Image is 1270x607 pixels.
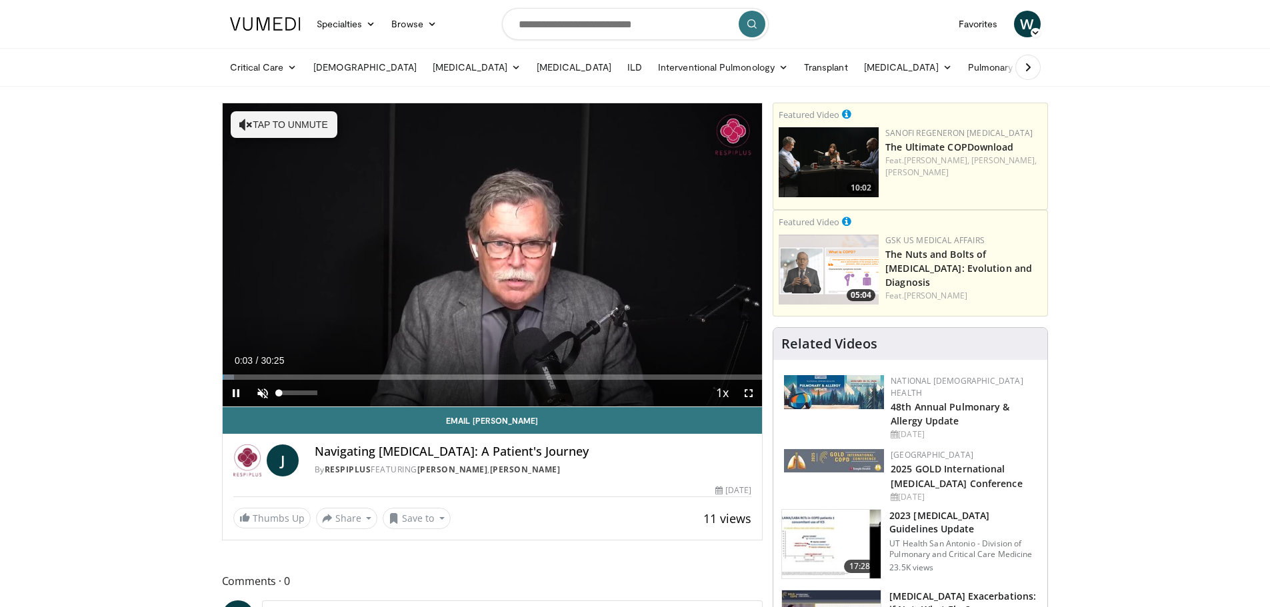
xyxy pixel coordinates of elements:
button: Tap to unmute [231,111,337,138]
a: The Ultimate COPDownload [885,141,1013,153]
a: 48th Annual Pulmonary & Allergy Update [891,400,1009,427]
a: [GEOGRAPHIC_DATA] [891,449,973,460]
a: Browse [383,11,445,37]
div: [DATE] [891,491,1037,503]
a: [MEDICAL_DATA] [856,54,960,81]
button: Unmute [249,380,276,406]
a: [PERSON_NAME] [417,464,488,475]
a: [MEDICAL_DATA] [425,54,529,81]
button: Playback Rate [709,380,735,406]
h4: Related Videos [781,336,877,352]
span: / [256,355,259,366]
button: Pause [223,380,249,406]
span: Comments 0 [222,572,763,590]
a: 2025 GOLD International [MEDICAL_DATA] Conference [891,462,1023,489]
p: 23.5K views [889,562,933,573]
a: Respiplus [325,464,371,475]
p: UT Health San Antonio - Division of Pulmonary and Critical Care Medicine [889,538,1039,560]
div: Volume Level [279,390,317,395]
a: [PERSON_NAME] [490,464,561,475]
button: Save to [383,508,451,529]
a: GSK US Medical Affairs [885,235,985,246]
div: Progress Bar [223,374,763,380]
div: Feat. [885,155,1042,179]
small: Featured Video [779,216,839,228]
a: Favorites [951,11,1006,37]
a: Critical Care [222,54,305,81]
span: 30:25 [261,355,284,366]
img: 5a5e9f8f-baed-4a36-9fe2-4d00eabc5e31.png.150x105_q85_crop-smart_upscale.png [779,127,879,197]
h3: 2023 [MEDICAL_DATA] Guidelines Update [889,509,1039,536]
a: 17:28 2023 [MEDICAL_DATA] Guidelines Update UT Health San Antonio - Division of Pulmonary and Cri... [781,509,1039,580]
div: [DATE] [715,484,751,496]
a: [PERSON_NAME], [971,155,1037,166]
a: [PERSON_NAME] [904,290,967,301]
a: The Nuts and Bolts of [MEDICAL_DATA]: Evolution and Diagnosis [885,248,1032,289]
span: 0:03 [235,355,253,366]
a: [DEMOGRAPHIC_DATA] [305,54,425,81]
a: ILD [619,54,650,81]
img: VuMedi Logo [230,17,301,31]
video-js: Video Player [223,103,763,407]
small: Featured Video [779,109,839,121]
button: Fullscreen [735,380,762,406]
div: Feat. [885,290,1042,302]
a: National [DEMOGRAPHIC_DATA] Health [891,375,1023,398]
button: Share [316,508,378,529]
span: 05:04 [847,289,875,301]
a: [PERSON_NAME] [885,167,949,178]
a: 10:02 [779,127,879,197]
a: Pulmonary Infection [960,54,1075,81]
a: Sanofi Regeneron [MEDICAL_DATA] [885,127,1033,139]
a: Thumbs Up [233,508,311,528]
img: 9f1c6381-f4d0-4cde-93c4-540832e5bbaf.150x105_q85_crop-smart_upscale.jpg [782,510,881,579]
a: J [267,444,299,476]
img: Respiplus [233,444,261,476]
input: Search topics, interventions [502,8,769,40]
span: 11 views [703,510,751,526]
img: b90f5d12-84c1-472e-b843-5cad6c7ef911.jpg.150x105_q85_autocrop_double_scale_upscale_version-0.2.jpg [784,375,884,409]
h4: Navigating [MEDICAL_DATA]: A Patient's Journey [315,444,752,459]
a: W [1014,11,1041,37]
a: Transplant [796,54,856,81]
a: 05:04 [779,235,879,304]
div: By FEATURING , [315,464,752,476]
span: 17:28 [844,560,876,573]
div: [DATE] [891,428,1037,440]
a: Email [PERSON_NAME] [223,407,763,434]
a: Interventional Pulmonology [650,54,796,81]
a: [MEDICAL_DATA] [529,54,619,81]
span: 10:02 [847,182,875,194]
a: [PERSON_NAME], [904,155,969,166]
img: ee063798-7fd0-40de-9666-e00bc66c7c22.png.150x105_q85_crop-smart_upscale.png [779,235,879,304]
img: 29f03053-4637-48fc-b8d3-cde88653f0ec.jpeg.150x105_q85_autocrop_double_scale_upscale_version-0.2.jpg [784,449,884,472]
a: Specialties [309,11,384,37]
